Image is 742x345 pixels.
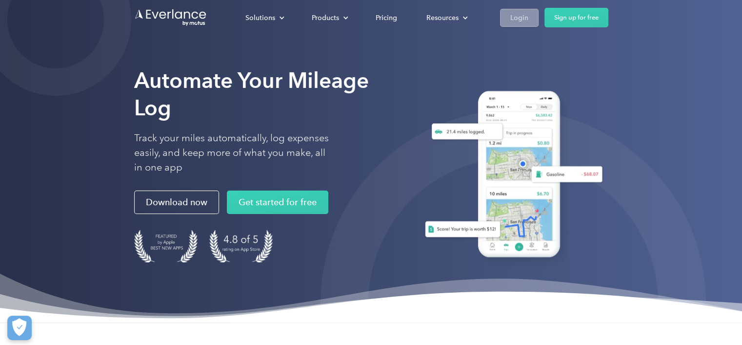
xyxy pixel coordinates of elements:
[510,12,528,24] div: Login
[245,12,275,24] div: Solutions
[134,131,329,175] p: Track your miles automatically, log expenses easily, and keep more of what you make, all in one app
[413,84,608,269] img: Everlance, mileage tracker app, expense tracking app
[134,230,198,262] img: Badge for Featured by Apple Best New Apps
[312,12,339,24] div: Products
[376,12,397,24] div: Pricing
[134,8,207,27] a: Go to homepage
[134,67,369,121] strong: Automate Your Mileage Log
[209,230,273,262] img: 4.9 out of 5 stars on the app store
[426,12,459,24] div: Resources
[236,9,292,26] div: Solutions
[500,9,539,27] a: Login
[7,316,32,340] button: Cookies Settings
[366,9,407,26] a: Pricing
[134,191,219,214] a: Download now
[544,8,608,27] a: Sign up for free
[302,9,356,26] div: Products
[417,9,476,26] div: Resources
[227,191,328,214] a: Get started for free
